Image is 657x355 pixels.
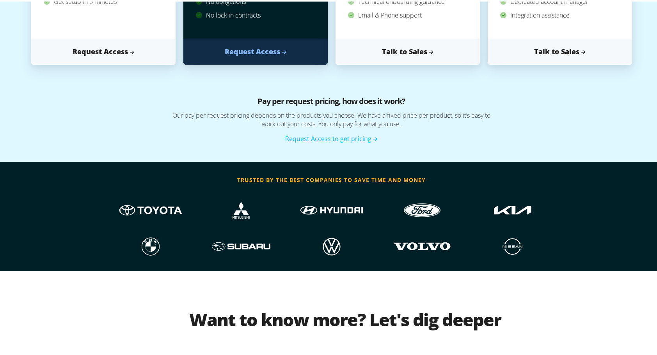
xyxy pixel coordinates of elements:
[116,233,184,257] img: Kia logo
[105,295,585,341] h2: Want to know more? Let's dig deeper
[117,110,546,132] p: Our pay per request pricing depends on the products you choose. We have a fixed price per product...
[297,196,365,221] img: Hyundai logo
[105,173,558,184] h3: trusted by the best companies to save time and money
[285,133,378,141] a: Request Access to get pricing
[348,7,467,21] div: Email & Phone support
[117,94,546,110] h3: Pay per request pricing, how does it work?
[478,233,546,257] img: Kia logo
[336,37,480,63] a: Talk to Sales
[183,37,328,63] a: Request Access
[500,7,620,21] div: Integration assistance
[196,7,315,21] div: No lock in contracts
[207,196,275,221] img: Mistubishi logo
[207,233,275,257] img: Kia logo
[31,37,176,63] a: Request Access
[116,196,184,221] img: Toyota logo
[478,196,546,221] img: Kia logo
[297,233,365,257] img: Kia logo
[488,37,632,63] a: Talk to Sales
[388,196,456,221] img: Ford logo
[388,233,456,257] img: Kia logo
